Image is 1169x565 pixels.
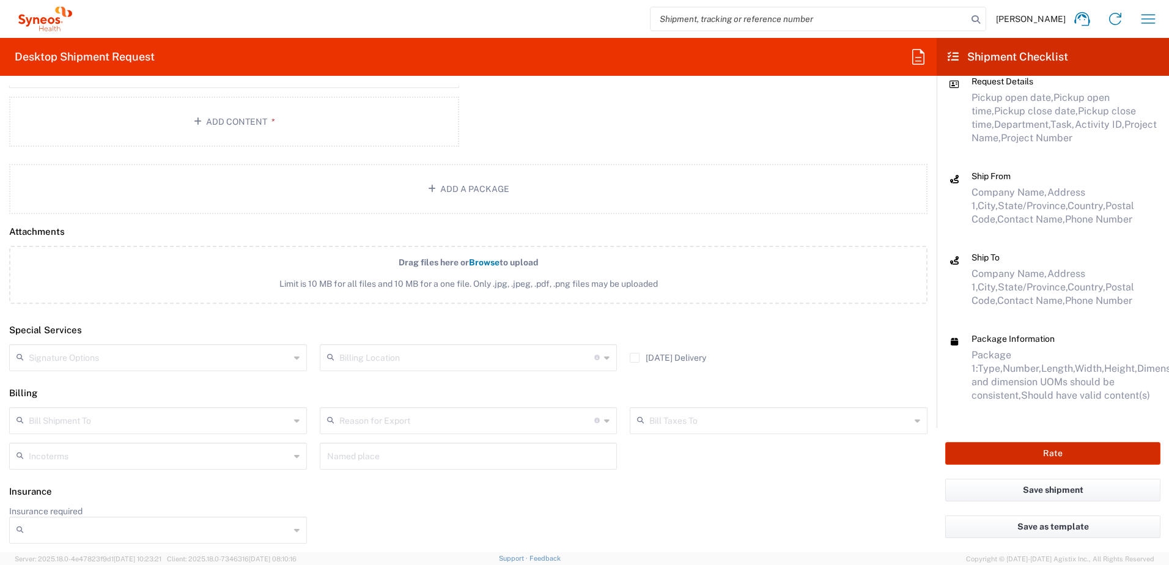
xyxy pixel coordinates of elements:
button: Save shipment [945,479,1160,501]
span: Ship From [972,171,1011,181]
span: Task, [1050,119,1075,130]
span: Type, [978,363,1003,374]
span: Package 1: [972,349,1011,374]
button: Rate [945,442,1160,465]
h2: Shipment Checklist [948,50,1068,64]
span: Copyright © [DATE]-[DATE] Agistix Inc., All Rights Reserved [966,553,1154,564]
h2: Billing [9,387,37,399]
span: Pickup close date, [994,105,1078,117]
span: State/Province, [998,281,1068,293]
a: Feedback [529,555,561,562]
span: Should have valid content(s) [1021,390,1150,401]
button: Add a Package [9,164,927,214]
span: to upload [500,257,539,267]
span: [DATE] 08:10:16 [249,555,297,563]
span: Drag files here or [399,257,469,267]
label: [DATE] Delivery [630,353,706,363]
h2: Special Services [9,324,82,336]
span: Department, [994,119,1050,130]
span: Phone Number [1065,213,1132,225]
button: Save as template [945,515,1160,538]
span: City, [978,200,998,212]
span: Pickup open date, [972,92,1053,103]
span: Width, [1075,363,1104,374]
span: Ship To [972,253,1000,262]
span: Client: 2025.18.0-7346316 [167,555,297,563]
h2: Insurance [9,486,52,498]
span: Company Name, [972,268,1047,279]
input: Shipment, tracking or reference number [651,7,967,31]
span: Company Name, [972,186,1047,198]
span: Contact Name, [997,295,1065,306]
h2: Desktop Shipment Request [15,50,155,64]
span: Package Information [972,334,1055,344]
h2: Attachments [9,226,65,238]
span: Limit is 10 MB for all files and 10 MB for a one file. Only .jpg, .jpeg, .pdf, .png files may be ... [36,278,901,290]
span: [PERSON_NAME] [996,13,1066,24]
a: Support [499,555,529,562]
span: Project Number [1001,132,1072,144]
span: Browse [469,257,500,267]
span: Activity ID, [1075,119,1124,130]
span: Request Details [972,76,1033,86]
span: [DATE] 10:23:21 [114,555,161,563]
span: Phone Number [1065,295,1132,306]
span: Country, [1068,200,1105,212]
span: Contact Name, [997,213,1065,225]
span: State/Province, [998,200,1068,212]
button: Add Content* [9,97,459,147]
span: Country, [1068,281,1105,293]
span: Length, [1041,363,1075,374]
span: Number, [1003,363,1041,374]
span: Server: 2025.18.0-4e47823f9d1 [15,555,161,563]
span: Height, [1104,363,1137,374]
span: City, [978,281,998,293]
label: Insurance required [9,506,83,517]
